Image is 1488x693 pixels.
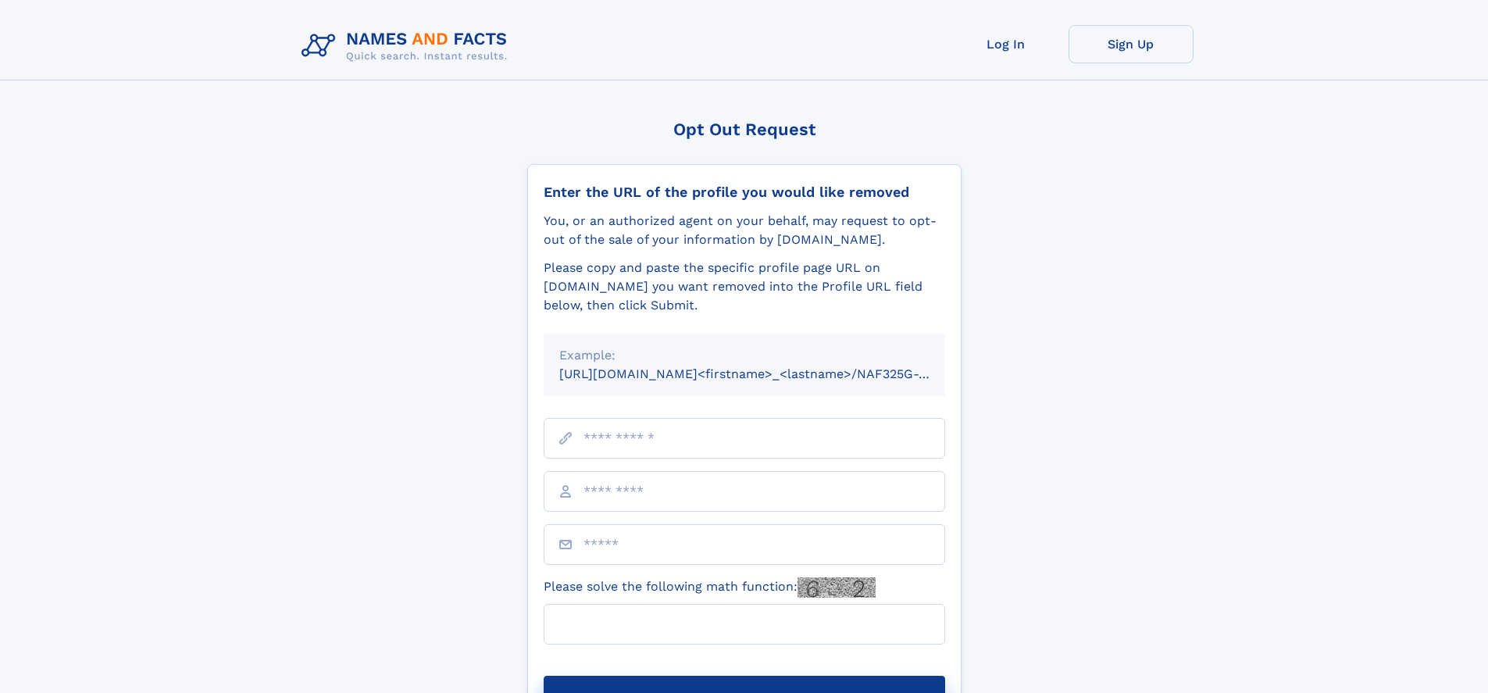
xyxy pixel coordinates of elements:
[544,577,876,598] label: Please solve the following math function:
[544,184,945,201] div: Enter the URL of the profile you would like removed
[559,366,975,381] small: [URL][DOMAIN_NAME]<firstname>_<lastname>/NAF325G-xxxxxxxx
[544,259,945,315] div: Please copy and paste the specific profile page URL on [DOMAIN_NAME] you want removed into the Pr...
[544,212,945,249] div: You, or an authorized agent on your behalf, may request to opt-out of the sale of your informatio...
[944,25,1069,63] a: Log In
[295,25,520,67] img: Logo Names and Facts
[559,346,930,365] div: Example:
[527,120,962,139] div: Opt Out Request
[1069,25,1194,63] a: Sign Up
